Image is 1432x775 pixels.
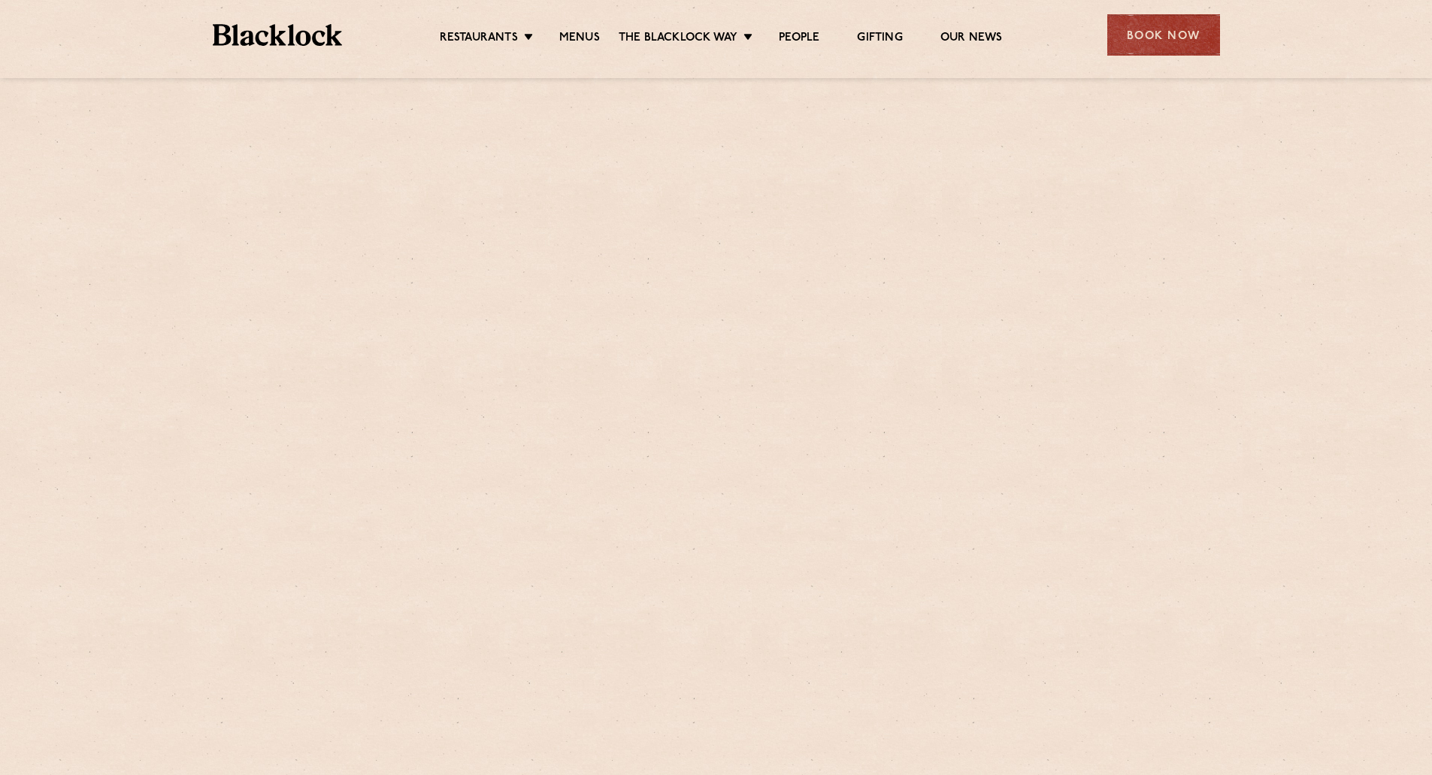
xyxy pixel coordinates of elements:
[940,31,1003,47] a: Our News
[213,24,343,46] img: BL_Textured_Logo-footer-cropped.svg
[779,31,819,47] a: People
[1107,14,1220,56] div: Book Now
[857,31,902,47] a: Gifting
[440,31,518,47] a: Restaurants
[619,31,737,47] a: The Blacklock Way
[559,31,600,47] a: Menus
